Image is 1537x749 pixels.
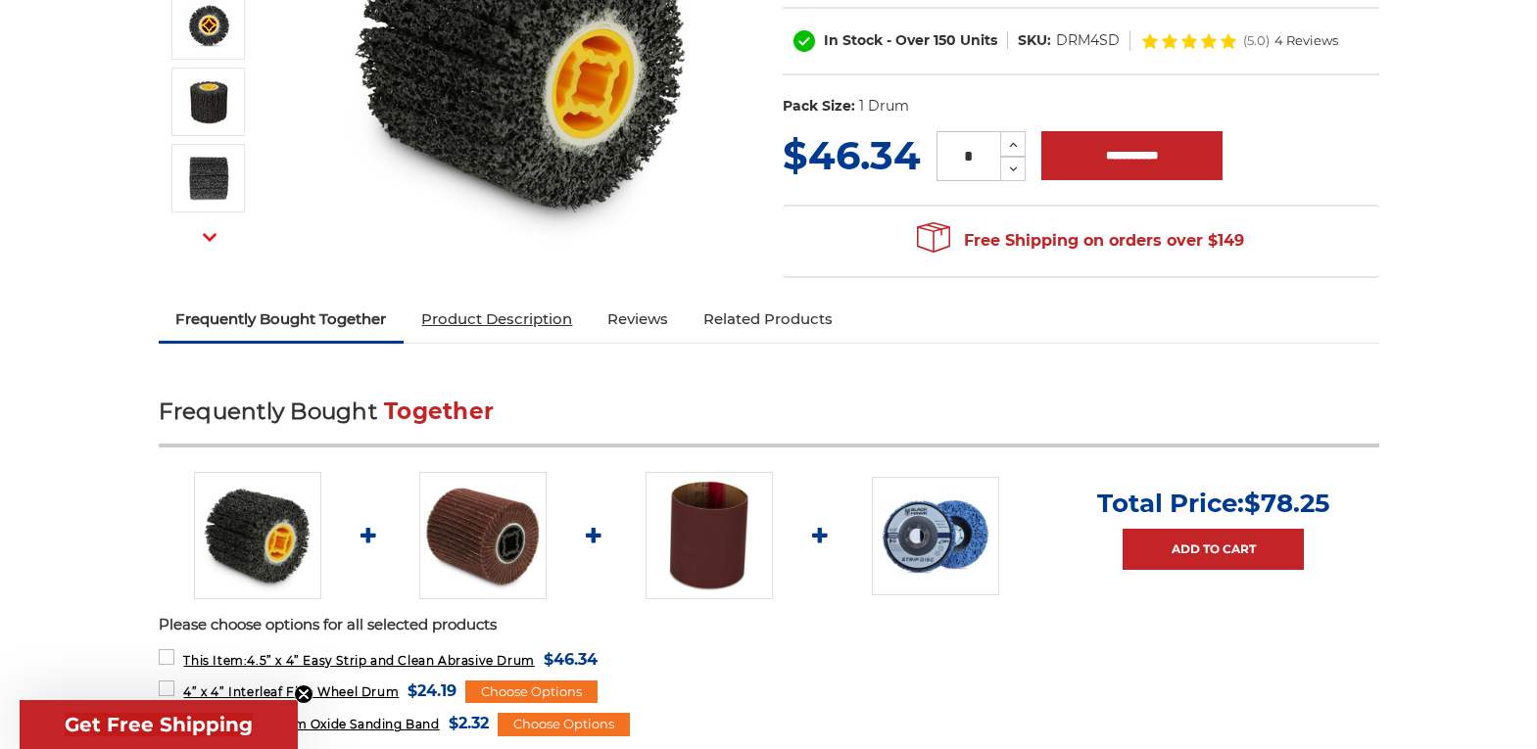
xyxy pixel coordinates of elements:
a: Frequently Bought Together [159,298,405,341]
span: 3.5” x 4” Aluminum Oxide Sanding Band [183,717,439,731]
p: Please choose options for all selected products [159,614,1379,636]
dt: SKU: [1018,30,1051,51]
dd: 1 Drum [859,96,909,117]
span: $78.25 [1244,488,1329,519]
strong: This Item: [183,653,247,668]
a: Add to Cart [1123,529,1304,570]
span: Frequently Bought [159,398,377,425]
a: Reviews [590,298,686,341]
a: Related Products [686,298,850,341]
img: 4.5 inch x 4 inch paint stripping drum [194,472,321,599]
span: Get Free Shipping [65,713,253,736]
div: Choose Options [465,680,598,704]
span: 4” x 4” Interleaf Flap Wheel Drum [183,684,399,699]
p: Total Price: [1097,488,1329,519]
div: Choose Options [498,713,630,736]
img: quad key arbor stripping drum [184,1,233,50]
img: strip it abrasive drum [184,154,233,203]
span: In Stock [824,31,883,49]
a: Product Description [404,298,590,341]
dd: DRM4SD [1056,30,1120,51]
span: $2.32 [449,710,489,736]
span: (5.0) [1243,34,1270,47]
span: - Over [887,31,930,49]
div: Get Free ShippingClose teaser [20,700,298,749]
span: $24.19 [408,678,456,704]
button: Next [186,216,233,258]
span: Together [384,398,494,425]
span: $46.34 [544,646,598,673]
dt: Pack Size: [783,96,855,117]
span: 4 Reviews [1274,34,1338,47]
span: Units [960,31,997,49]
span: Free Shipping on orders over $149 [917,221,1244,260]
span: 4.5” x 4” Easy Strip and Clean Abrasive Drum [183,653,534,668]
button: Close teaser [294,684,313,704]
span: 150 [934,31,956,49]
span: $46.34 [783,131,921,179]
img: strip it abrasive drum [184,77,233,126]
